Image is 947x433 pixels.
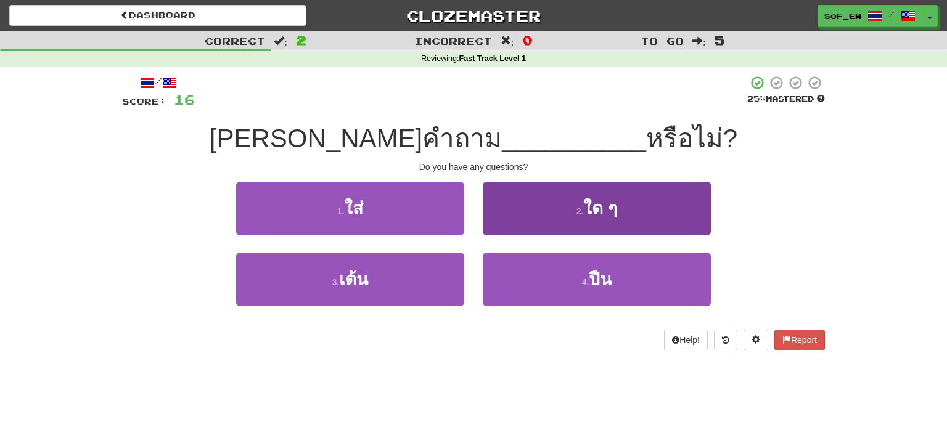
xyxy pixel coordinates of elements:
button: 4.ปืน [483,253,711,306]
button: Report [774,330,825,350]
small: 2 . [576,206,584,216]
button: 1.ใส่ [236,182,464,235]
a: sof_ew / [818,5,922,27]
span: 0 [522,33,533,47]
span: [PERSON_NAME]คำถาม [210,124,502,153]
span: ใด ๆ [583,199,617,218]
span: หรือไม่? [646,124,737,153]
span: Score: [122,96,166,107]
span: : [274,36,287,46]
small: 3 . [332,277,340,287]
button: 3.เต้น [236,253,464,306]
div: / [122,75,195,91]
a: Dashboard [9,5,306,26]
span: 2 [296,33,306,47]
span: ปืน [589,270,612,289]
span: Incorrect [414,34,492,47]
small: 1 . [337,206,345,216]
span: : [692,36,706,46]
button: Round history (alt+y) [714,330,737,350]
span: 5 [715,33,725,47]
span: ใส่ [344,199,363,218]
span: Correct [205,34,265,47]
strong: Fast Track Level 1 [459,54,527,63]
a: Clozemaster [325,5,622,26]
button: 2.ใด ๆ [483,182,711,235]
span: : [501,36,514,46]
span: To go [641,34,684,47]
span: เต้น [339,270,368,289]
span: 16 [174,92,195,107]
button: Help! [664,330,708,350]
div: Mastered [747,94,825,105]
span: 25 % [747,94,766,103]
span: / [888,10,895,18]
small: 4 . [582,277,589,287]
span: __________ [502,124,646,153]
span: sof_ew [824,10,861,22]
div: Do you have any questions? [122,161,825,173]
